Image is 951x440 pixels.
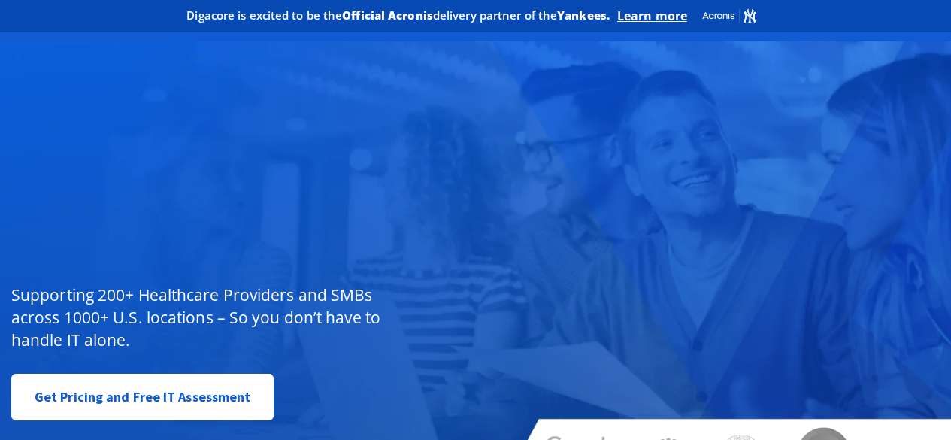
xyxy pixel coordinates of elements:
p: Supporting 200+ Healthcare Providers and SMBs across 1000+ U.S. locations – So you don’t have to ... [11,284,399,351]
span: Get Pricing and Free IT Assessment [35,382,250,412]
b: Yankees. [557,8,610,23]
b: Official Acronis [342,8,433,23]
img: Acronis [701,8,757,24]
a: Learn more [617,8,687,23]
a: Get Pricing and Free IT Assessment [11,374,274,420]
h2: Digacore is excited to be the delivery partner of the [186,10,610,21]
